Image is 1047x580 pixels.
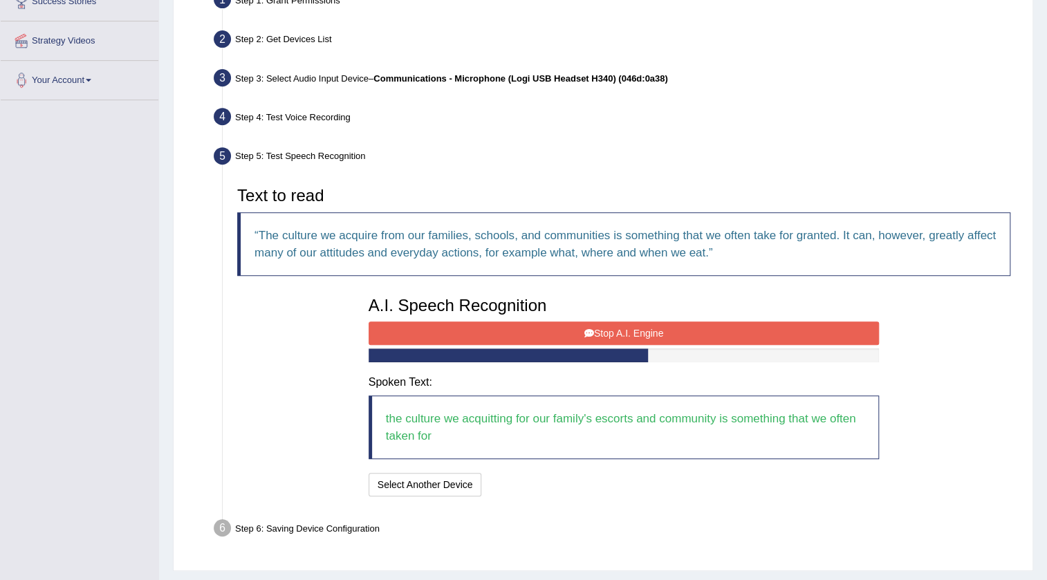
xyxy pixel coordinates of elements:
button: Select Another Device [369,473,482,496]
div: Step 5: Test Speech Recognition [207,143,1026,174]
span: – [369,73,668,84]
b: Communications - Microphone (Logi USB Headset H340) (046d:0a38) [373,73,667,84]
h4: Spoken Text: [369,376,880,389]
q: The culture we acquire from our families, schools, and communities is something that we often tak... [254,229,996,259]
h3: A.I. Speech Recognition [369,297,880,315]
button: Stop A.I. Engine [369,321,880,345]
h3: Text to read [237,187,1010,205]
blockquote: the culture we acquitting for our family's escorts and community is something that we often taken... [369,395,880,459]
a: Your Account [1,61,158,95]
div: Step 2: Get Devices List [207,26,1026,57]
div: Step 6: Saving Device Configuration [207,515,1026,545]
a: Strategy Videos [1,21,158,56]
div: Step 4: Test Voice Recording [207,104,1026,134]
div: Step 3: Select Audio Input Device [207,65,1026,95]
